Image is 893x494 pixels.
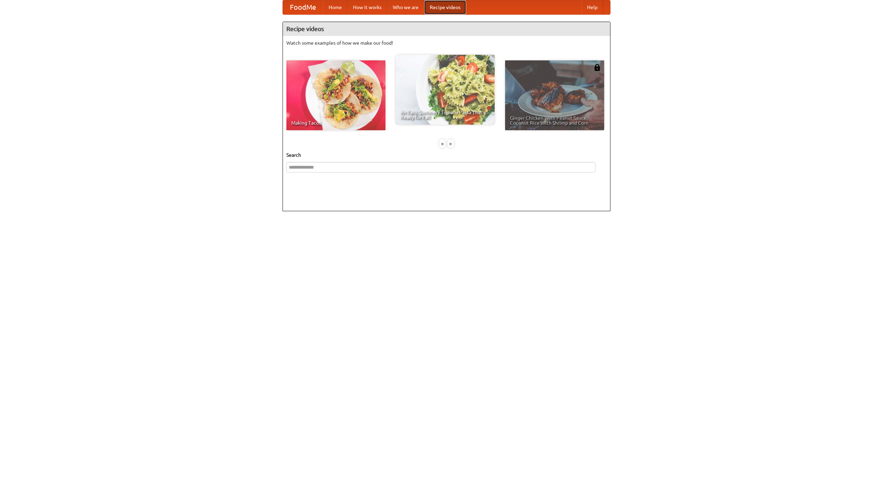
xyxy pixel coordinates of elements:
a: Recipe videos [424,0,466,14]
a: Who we are [387,0,424,14]
a: Home [323,0,347,14]
h5: Search [286,152,607,158]
h4: Recipe videos [283,22,610,36]
div: « [439,139,445,148]
span: Making Tacos [291,120,381,125]
p: Watch some examples of how we make our food! [286,39,607,46]
a: FoodMe [283,0,323,14]
a: An Easy, Summery Tomato Pasta That's Ready for Fall [396,55,495,125]
div: » [448,139,454,148]
a: How it works [347,0,387,14]
span: An Easy, Summery Tomato Pasta That's Ready for Fall [400,110,490,120]
a: Making Tacos [286,60,385,130]
a: Help [581,0,603,14]
img: 483408.png [594,64,601,71]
